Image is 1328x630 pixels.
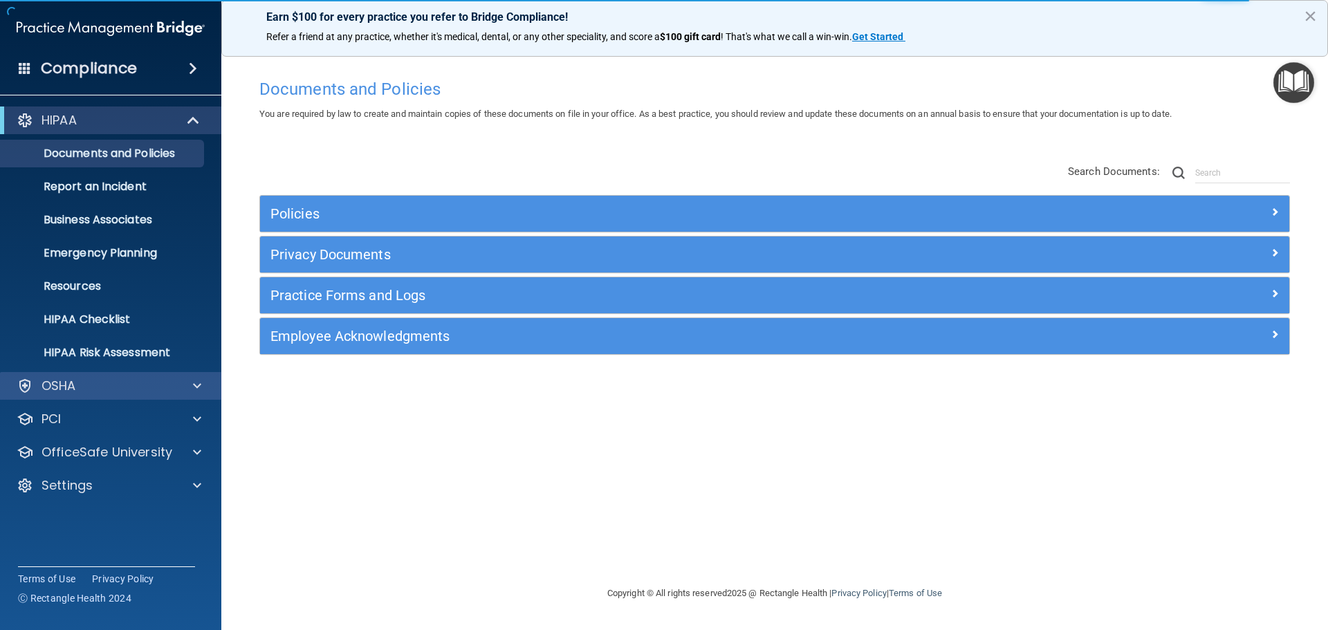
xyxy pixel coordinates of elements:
h4: Compliance [41,59,137,78]
p: Business Associates [9,213,198,227]
input: Search [1195,163,1290,183]
p: Emergency Planning [9,246,198,260]
a: Privacy Documents [270,243,1279,266]
p: HIPAA Checklist [9,313,198,326]
h5: Practice Forms and Logs [270,288,1022,303]
p: Report an Incident [9,180,198,194]
p: Resources [9,279,198,293]
a: Privacy Policy [92,572,154,586]
a: Get Started [852,31,905,42]
span: ! That's what we call a win-win. [721,31,852,42]
img: PMB logo [17,15,205,42]
h5: Privacy Documents [270,247,1022,262]
a: PCI [17,411,201,427]
a: Employee Acknowledgments [270,325,1279,347]
p: Settings [41,477,93,494]
a: Practice Forms and Logs [270,284,1279,306]
a: OfficeSafe University [17,444,201,461]
p: HIPAA Risk Assessment [9,346,198,360]
button: Open Resource Center [1273,62,1314,103]
p: Documents and Policies [9,147,198,160]
p: OfficeSafe University [41,444,172,461]
span: You are required by law to create and maintain copies of these documents on file in your office. ... [259,109,1172,119]
span: Refer a friend at any practice, whether it's medical, dental, or any other speciality, and score a [266,31,660,42]
strong: $100 gift card [660,31,721,42]
a: Policies [270,203,1279,225]
span: Ⓒ Rectangle Health 2024 [18,591,131,605]
p: PCI [41,411,61,427]
a: HIPAA [17,112,201,129]
a: Terms of Use [889,588,942,598]
h5: Policies [270,206,1022,221]
p: OSHA [41,378,76,394]
p: Earn $100 for every practice you refer to Bridge Compliance! [266,10,1283,24]
a: OSHA [17,378,201,394]
h5: Employee Acknowledgments [270,328,1022,344]
a: Terms of Use [18,572,75,586]
a: Privacy Policy [831,588,886,598]
h4: Documents and Policies [259,80,1290,98]
span: Search Documents: [1068,165,1160,178]
strong: Get Started [852,31,903,42]
button: Close [1304,5,1317,27]
div: Copyright © All rights reserved 2025 @ Rectangle Health | | [522,571,1027,615]
p: HIPAA [41,112,77,129]
img: ic-search.3b580494.png [1172,167,1185,179]
a: Settings [17,477,201,494]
